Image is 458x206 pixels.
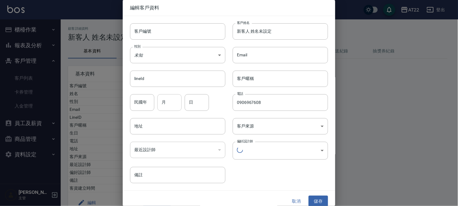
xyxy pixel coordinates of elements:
label: 電話 [237,91,243,96]
label: 偏好設計師 [237,139,253,144]
label: 性別 [134,44,141,49]
span: 編輯客戶資料 [130,5,328,11]
em: 未知 [134,53,143,58]
label: 客戶姓名 [237,21,250,25]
